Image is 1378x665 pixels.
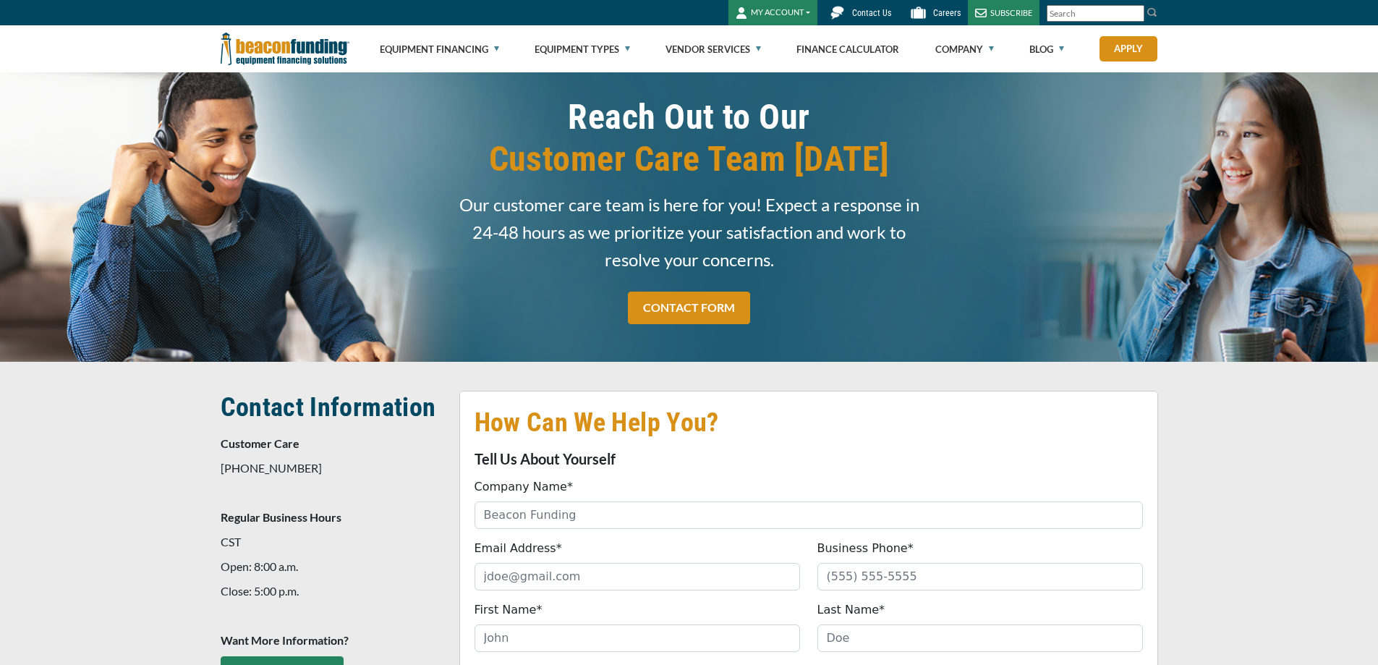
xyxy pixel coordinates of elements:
[1047,5,1144,22] input: Search
[475,501,1143,529] input: Beacon Funding
[459,96,919,180] h1: Reach Out to Our
[817,563,1143,590] input: (555) 555-5555
[475,406,1143,439] h2: How Can We Help You?
[221,533,442,551] p: CST
[475,540,562,557] label: Email Address*
[459,191,919,274] span: Our customer care team is here for you! Expect a response in 24-48 hours as we prioritize your sa...
[817,601,885,619] label: Last Name*
[221,391,442,424] h2: Contact Information
[459,138,919,180] span: Customer Care Team [DATE]
[475,601,543,619] label: First Name*
[796,26,899,72] a: Finance Calculator
[475,563,800,590] input: jdoe@gmail.com
[221,436,299,450] strong: Customer Care
[221,558,442,575] p: Open: 8:00 a.m.
[933,8,961,18] span: Careers
[380,26,499,72] a: Equipment Financing
[221,25,349,72] img: Beacon Funding Corporation logo
[221,459,442,477] p: [PHONE_NUMBER]
[535,26,630,72] a: Equipment Types
[1129,8,1141,20] a: Clear search text
[221,510,341,524] strong: Regular Business Hours
[817,540,914,557] label: Business Phone*
[221,583,442,600] p: Close: 5:00 p.m.
[817,624,1143,652] input: Doe
[475,478,573,496] label: Company Name*
[852,8,891,18] span: Contact Us
[475,450,1143,467] p: Tell Us About Yourself
[221,633,349,647] strong: Want More Information?
[1147,7,1158,18] img: Search
[1100,36,1157,62] a: Apply
[935,26,994,72] a: Company
[665,26,761,72] a: Vendor Services
[1029,26,1064,72] a: Blog
[628,292,750,324] a: CONTACT FORM
[475,624,800,652] input: John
